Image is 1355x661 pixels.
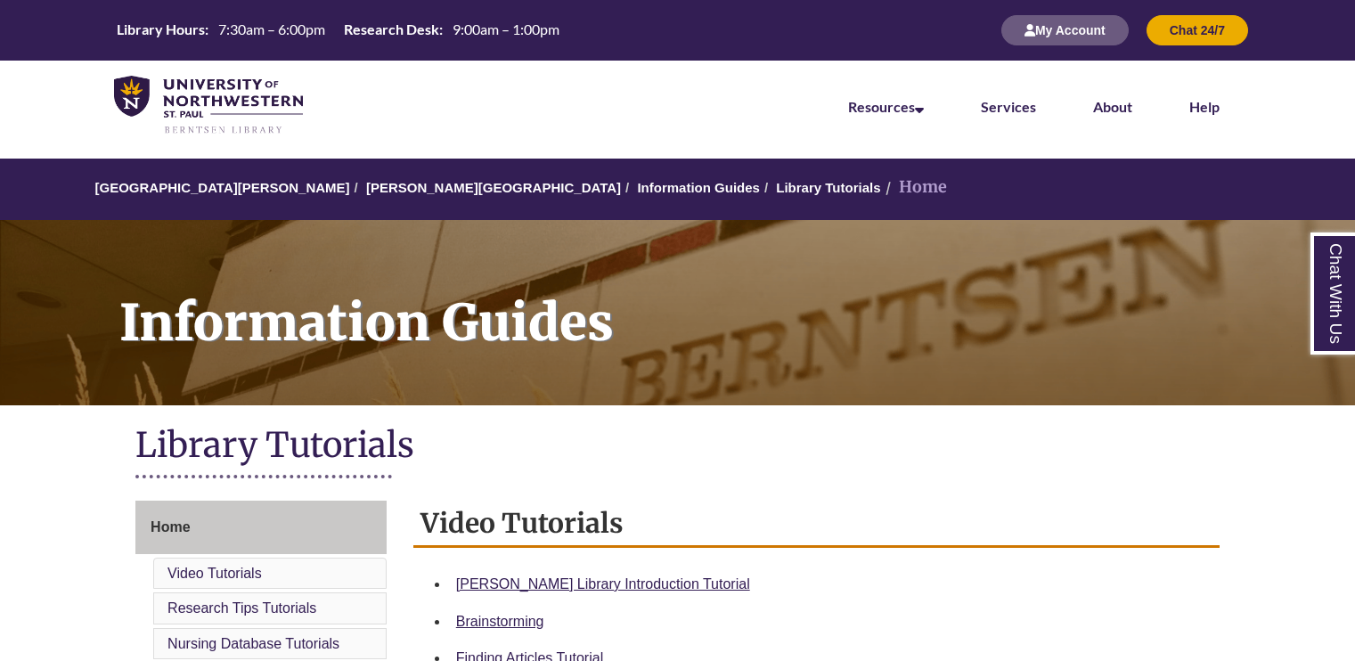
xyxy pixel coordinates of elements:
span: 7:30am – 6:00pm [218,20,325,37]
a: [GEOGRAPHIC_DATA][PERSON_NAME] [94,180,349,195]
li: Home [881,175,947,200]
a: [PERSON_NAME] Library Introduction Tutorial [456,576,750,592]
a: Help [1189,98,1220,115]
table: Hours Today [110,20,567,39]
h1: Information Guides [100,220,1355,382]
a: Chat 24/7 [1147,22,1248,37]
h2: Video Tutorials [413,501,1220,548]
h1: Library Tutorials [135,423,1220,470]
button: My Account [1001,15,1129,45]
span: Home [151,519,190,535]
th: Research Desk: [337,20,445,39]
a: Research Tips Tutorials [167,600,316,616]
a: Library Tutorials [776,180,880,195]
th: Library Hours: [110,20,211,39]
a: Services [981,98,1036,115]
a: Hours Today [110,20,567,41]
a: About [1093,98,1132,115]
a: Video Tutorials [167,566,262,581]
a: Nursing Database Tutorials [167,636,339,651]
a: Home [135,501,387,554]
a: Information Guides [637,180,760,195]
a: [PERSON_NAME][GEOGRAPHIC_DATA] [366,180,621,195]
img: UNWSP Library Logo [114,76,303,135]
a: My Account [1001,22,1129,37]
a: Brainstorming [456,614,544,629]
button: Chat 24/7 [1147,15,1248,45]
a: Resources [848,98,924,115]
span: 9:00am – 1:00pm [453,20,559,37]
